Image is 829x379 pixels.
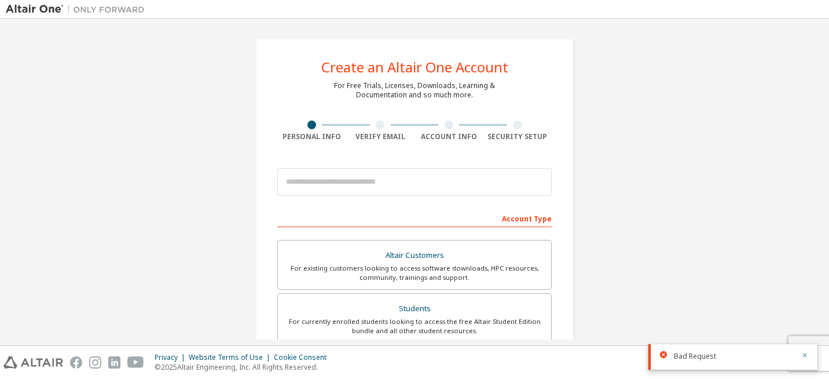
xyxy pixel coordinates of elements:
[285,301,544,317] div: Students
[285,317,544,336] div: For currently enrolled students looking to access the free Altair Student Edition bundle and all ...
[274,353,333,362] div: Cookie Consent
[334,81,495,100] div: For Free Trials, Licenses, Downloads, Learning & Documentation and so much more.
[414,132,483,141] div: Account Info
[285,247,544,264] div: Altair Customers
[155,362,333,372] p: © 2025 Altair Engineering, Inc. All Rights Reserved.
[70,356,82,369] img: facebook.svg
[285,264,544,282] div: For existing customers looking to access software downloads, HPC resources, community, trainings ...
[155,353,189,362] div: Privacy
[321,60,508,74] div: Create an Altair One Account
[6,3,151,15] img: Altair One
[3,356,63,369] img: altair_logo.svg
[277,132,346,141] div: Personal Info
[127,356,144,369] img: youtube.svg
[674,352,716,361] span: Bad Request
[346,132,415,141] div: Verify Email
[277,209,552,227] div: Account Type
[189,353,274,362] div: Website Terms of Use
[89,356,101,369] img: instagram.svg
[483,132,552,141] div: Security Setup
[108,356,120,369] img: linkedin.svg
